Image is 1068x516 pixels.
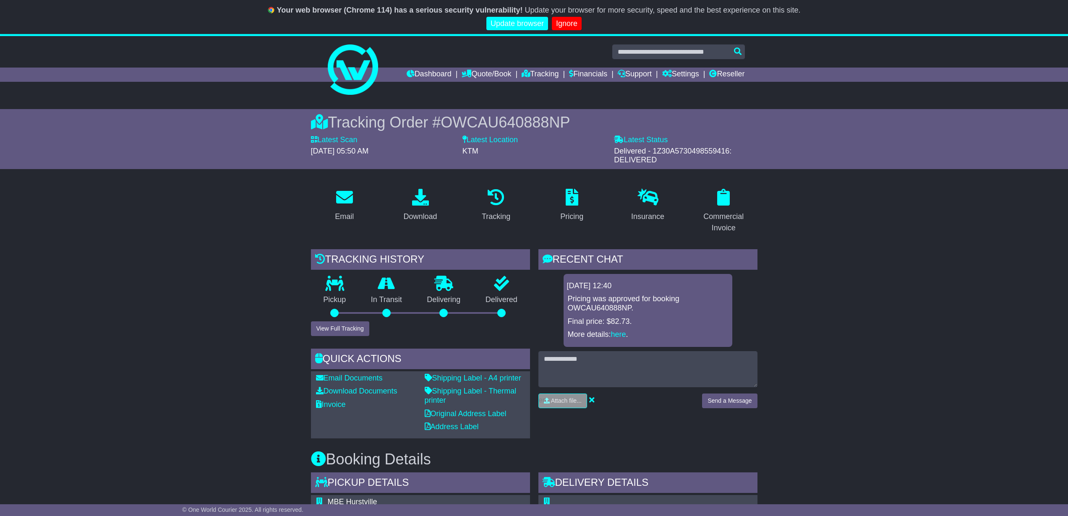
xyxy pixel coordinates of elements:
[702,394,757,408] button: Send a Message
[709,68,744,82] a: Reseller
[560,211,583,222] div: Pricing
[425,409,507,418] a: Original Address Label
[403,211,437,222] div: Download
[486,17,548,31] a: Update browser
[614,136,668,145] label: Latest Status
[482,211,510,222] div: Tracking
[568,330,728,339] p: More details: .
[335,211,354,222] div: Email
[567,281,729,291] div: [DATE] 12:40
[311,147,369,155] span: [DATE] 05:50 AM
[473,295,530,305] p: Delivered
[407,68,452,82] a: Dashboard
[441,114,570,131] span: OWCAU640888NP
[277,6,523,14] b: Your web browser (Chrome 114) has a serious security vulnerability!
[522,68,559,82] a: Tracking
[618,68,652,82] a: Support
[316,400,346,409] a: Invoice
[462,136,518,145] label: Latest Location
[425,387,517,404] a: Shipping Label - Thermal printer
[425,422,479,431] a: Address Label
[398,186,442,225] a: Download
[425,374,521,382] a: Shipping Label - A4 printer
[555,186,589,225] a: Pricing
[462,68,511,82] a: Quote/Book
[552,17,582,31] a: Ignore
[568,317,728,326] p: Final price: $82.73.
[690,186,757,237] a: Commercial Invoice
[662,68,699,82] a: Settings
[626,186,670,225] a: Insurance
[311,113,757,131] div: Tracking Order #
[316,374,383,382] a: Email Documents
[462,147,478,155] span: KTM
[316,387,397,395] a: Download Documents
[476,186,516,225] a: Tracking
[614,147,731,164] span: Delivered - 1Z30A5730498559416: DELIVERED
[538,249,757,272] div: RECENT CHAT
[311,321,369,336] button: View Full Tracking
[311,472,530,495] div: Pickup Details
[311,136,358,145] label: Latest Scan
[182,506,303,513] span: © One World Courier 2025. All rights reserved.
[311,451,757,468] h3: Booking Details
[631,211,664,222] div: Insurance
[415,295,473,305] p: Delivering
[358,295,415,305] p: In Transit
[538,472,757,495] div: Delivery Details
[329,186,359,225] a: Email
[311,295,359,305] p: Pickup
[525,6,800,14] span: Update your browser for more security, speed and the best experience on this site.
[311,349,530,371] div: Quick Actions
[611,330,626,339] a: here
[695,211,752,234] div: Commercial Invoice
[328,498,377,506] span: MBE Hurstville
[569,68,607,82] a: Financials
[568,294,728,313] p: Pricing was approved for booking OWCAU640888NP.
[311,249,530,272] div: Tracking history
